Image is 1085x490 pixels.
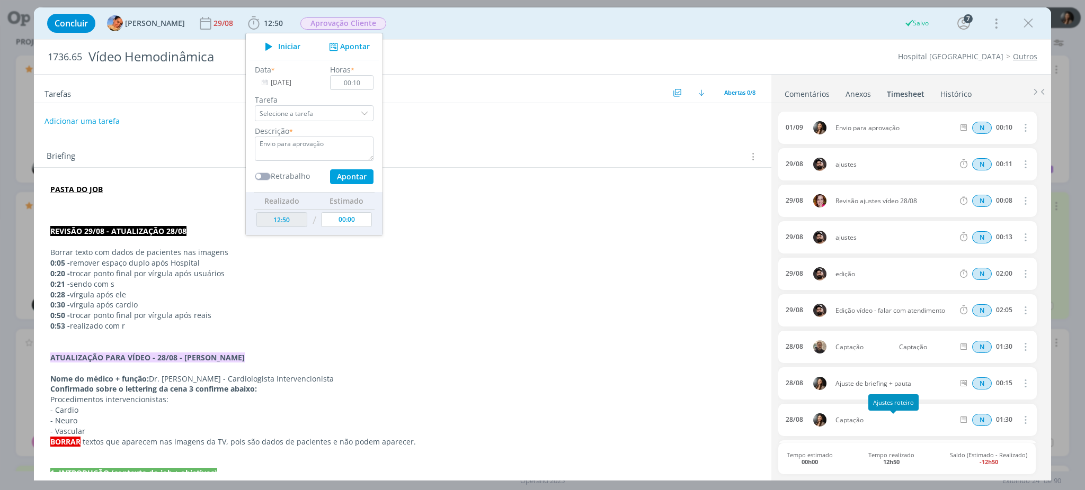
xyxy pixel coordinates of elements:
[50,184,103,194] a: PASTA DO JOB
[326,41,370,52] button: Apontar
[50,279,755,289] p: sendo com s
[955,15,972,32] button: 7
[786,160,803,168] div: 29/08
[50,279,70,289] strong: 0:21 -
[50,268,755,279] p: trocar ponto final por vírgula após usuários
[972,231,992,243] div: Horas normais
[698,89,705,96] img: arrow-down.svg
[831,380,958,387] span: Ajuste de briefing + pauta
[50,289,755,300] p: vírgula após ele
[972,377,992,389] div: Horas normais
[831,271,958,277] span: edição
[50,394,755,405] p: Procedimentos intervencionistas:
[50,258,70,268] strong: 0:05 -
[786,233,803,241] div: 29/08
[813,158,826,171] img: B
[50,384,257,394] strong: Confirmado sobre o lettering da cena 3 confirme abaixo:
[50,468,217,478] strong: 1. INTRODUÇÃO (contexto do job + objetivos)
[34,7,1051,480] div: dialog
[50,321,755,331] p: realizado com r
[813,231,826,244] img: B
[813,304,826,317] img: B
[883,458,900,466] b: 12h50
[1013,51,1037,61] a: Outros
[45,86,71,99] span: Tarefas
[886,84,925,99] a: Timesheet
[786,197,803,204] div: 29/08
[278,43,300,50] span: Iniciar
[44,112,120,131] button: Adicionar uma tarefa
[831,161,958,168] span: ajustes
[980,458,998,466] b: -12h50
[50,437,81,447] strong: BORRAR
[125,20,185,27] span: [PERSON_NAME]
[259,39,301,54] button: Iniciar
[813,267,826,280] img: B
[972,304,992,316] div: Horas normais
[786,343,803,350] div: 28/08
[50,310,70,320] strong: 0:50 -
[972,122,992,134] span: N
[300,17,386,30] span: Aprovação Cliente
[271,170,310,182] label: Retrabalho
[831,198,958,204] span: Revisão ajustes vídeo 28/08
[996,233,1012,241] div: 00:13
[813,377,826,390] img: B
[330,169,373,184] button: Apontar
[330,64,351,75] label: Horas
[310,210,319,231] td: /
[245,15,286,32] button: 12:50
[904,19,929,28] div: Salvo
[964,14,973,23] div: 7
[972,341,992,353] span: N
[786,270,803,277] div: 29/08
[50,426,755,437] p: - Vascular
[214,20,235,27] div: 29/08
[972,268,992,280] span: N
[831,234,958,241] span: ajustes
[831,344,895,350] span: Captação
[813,413,826,427] img: B
[107,15,123,31] img: L
[50,352,245,362] strong: ATUALIZAÇÃO PARA VÍDEO - 28/08 - [PERSON_NAME]
[84,44,620,70] div: Vídeo Hemodinâmica
[50,258,755,268] p: remover espaço duplo após Hospital
[264,18,283,28] span: 12:50
[996,160,1012,168] div: 00:11
[50,437,755,447] p: textos que aparecem nas imagens da TV, pois são dados de pacientes e não podem aparecer.
[898,51,1003,61] a: Hospital [GEOGRAPHIC_DATA]
[972,122,992,134] div: Horas normais
[813,121,826,134] img: B
[50,300,755,310] p: vírgula após cardio
[724,88,755,96] span: Abertas 0/8
[107,15,185,31] button: L[PERSON_NAME]
[786,124,803,131] div: 01/09
[254,192,310,209] th: Realizado
[996,124,1012,131] div: 00:10
[972,158,992,170] div: Horas normais
[300,17,387,30] button: Aprovação Cliente
[972,231,992,243] span: N
[784,84,830,99] a: Comentários
[255,64,271,75] label: Data
[940,84,972,99] a: Histórico
[50,374,755,384] p: Dr. [PERSON_NAME] - Cardiologista Intervencionista
[50,405,755,415] p: - Cardio
[255,125,289,137] label: Descrição
[972,158,992,170] span: N
[895,344,956,350] span: Captação
[50,268,70,278] strong: 0:20 -
[996,343,1012,350] div: 01:30
[868,394,919,411] div: Ajustes roteiro
[47,150,75,164] span: Briefing
[972,268,992,280] div: Horas normais
[48,51,82,63] span: 1736.65
[996,379,1012,387] div: 00:15
[50,226,186,236] strong: REVISÃO 29/08 - ATUALIZAÇÃO 28/08
[787,451,833,465] span: Tempo estimado
[255,75,321,90] input: Data
[972,414,992,426] div: Horas normais
[50,374,149,384] strong: Nome do médico + função:
[846,89,871,99] div: Anexos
